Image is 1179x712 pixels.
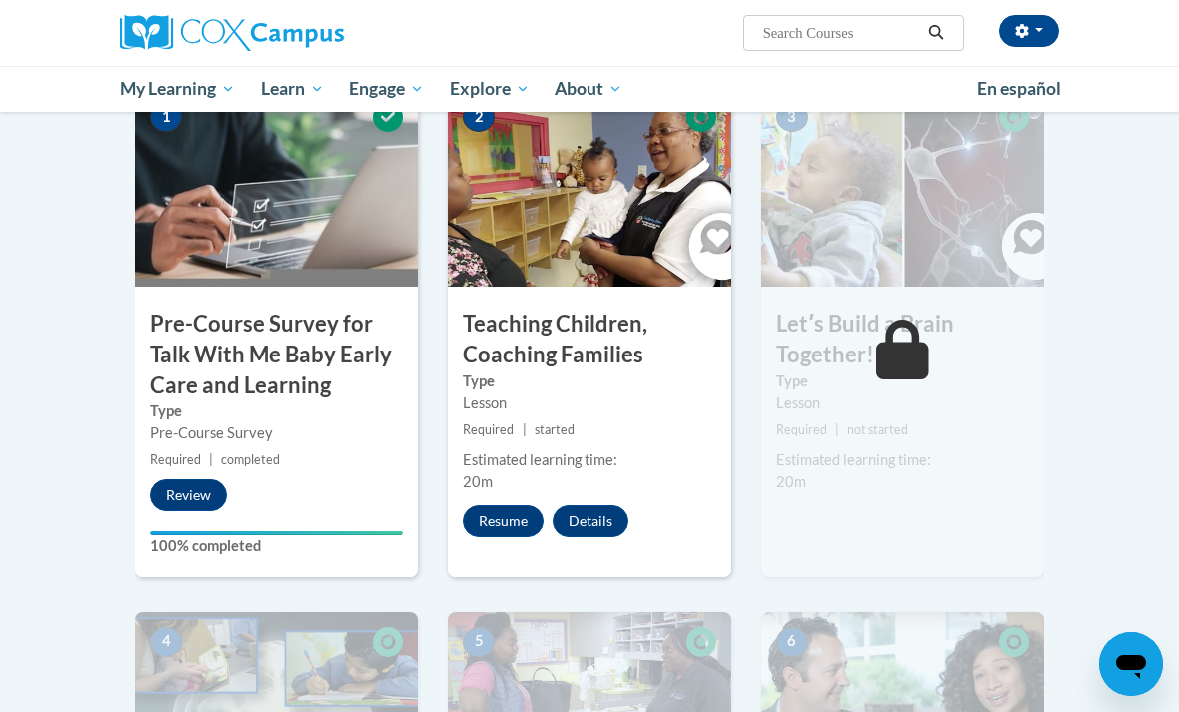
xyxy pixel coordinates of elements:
span: | [209,452,213,467]
div: Pre-Course Survey [150,422,403,444]
a: Cox Campus [120,15,413,51]
span: 20m [776,473,806,490]
span: not started [847,422,908,437]
h3: Letʹs Build a Brain Together! [761,309,1044,370]
button: Details [553,505,628,537]
img: Course Image [448,87,730,287]
a: About [543,66,636,112]
button: Account Settings [999,15,1059,47]
a: Learn [248,66,337,112]
div: Your progress [150,531,403,535]
label: Type [150,400,403,422]
span: completed [221,452,280,467]
a: My Learning [107,66,248,112]
span: Required [463,422,514,437]
a: Engage [336,66,437,112]
div: Estimated learning time: [776,449,1029,471]
span: Required [776,422,827,437]
iframe: Button to launch messaging window [1099,632,1163,696]
span: 1 [150,102,182,132]
div: Lesson [776,392,1029,414]
span: 2 [463,102,495,132]
span: started [535,422,575,437]
h3: Teaching Children, Coaching Families [448,309,730,370]
img: Course Image [761,87,1044,287]
input: Search Courses [761,21,921,45]
button: Resume [463,505,544,537]
a: Explore [437,66,543,112]
img: Course Image [135,87,418,287]
span: 5 [463,627,495,657]
label: 100% completed [150,535,403,557]
div: Main menu [105,66,1074,112]
span: 4 [150,627,182,657]
span: About [555,77,622,101]
span: 3 [776,102,808,132]
img: Cox Campus [120,15,344,51]
span: 20m [463,473,493,490]
span: Explore [450,77,530,101]
span: | [523,422,527,437]
label: Type [776,370,1029,392]
button: Search [921,21,951,45]
span: Engage [349,77,424,101]
span: Learn [261,77,324,101]
span: En español [977,78,1061,99]
span: My Learning [120,77,235,101]
label: Type [463,370,715,392]
h3: Pre-Course Survey for Talk With Me Baby Early Care and Learning [135,309,418,400]
span: 6 [776,627,808,657]
a: En español [964,68,1074,110]
span: Required [150,452,201,467]
button: Review [150,479,227,511]
div: Estimated learning time: [463,449,715,471]
div: Lesson [463,392,715,414]
span: | [835,422,839,437]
